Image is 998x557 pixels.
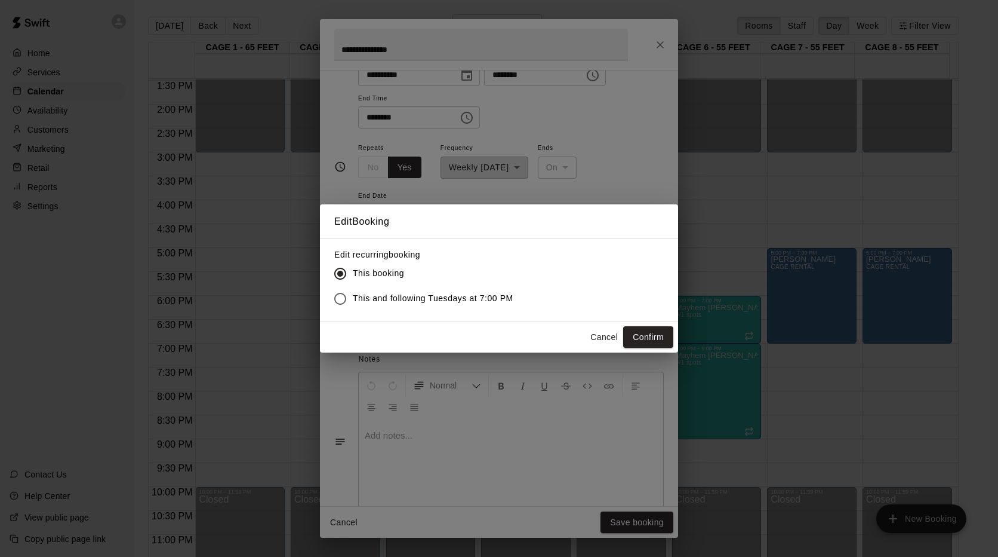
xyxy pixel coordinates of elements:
[585,326,623,348] button: Cancel
[353,267,404,280] span: This booking
[353,292,513,305] span: This and following Tuesdays at 7:00 PM
[334,249,523,261] label: Edit recurring booking
[320,204,678,239] h2: Edit Booking
[623,326,673,348] button: Confirm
